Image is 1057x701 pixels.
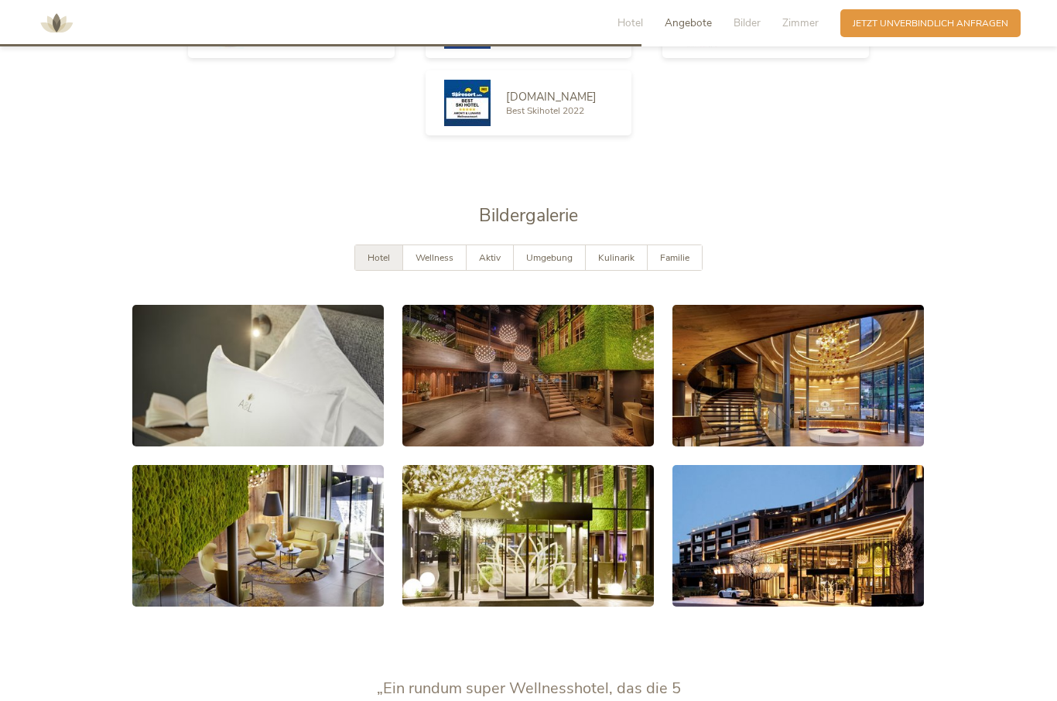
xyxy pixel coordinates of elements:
[526,251,573,264] span: Umgebung
[782,15,819,30] span: Zimmer
[665,15,712,30] span: Angebote
[853,17,1008,30] span: Jetzt unverbindlich anfragen
[660,251,689,264] span: Familie
[734,15,761,30] span: Bilder
[506,89,597,104] span: [DOMAIN_NAME]
[33,19,80,27] a: AMONTI & LUNARIS Wellnessresort
[416,251,453,264] span: Wellness
[368,251,390,264] span: Hotel
[598,251,635,264] span: Kulinarik
[617,15,643,30] span: Hotel
[506,104,584,117] span: Best Skihotel 2022
[444,80,491,126] img: Skiresort.de
[479,251,501,264] span: Aktiv
[479,203,578,227] span: Bildergalerie
[743,35,765,47] span: 2024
